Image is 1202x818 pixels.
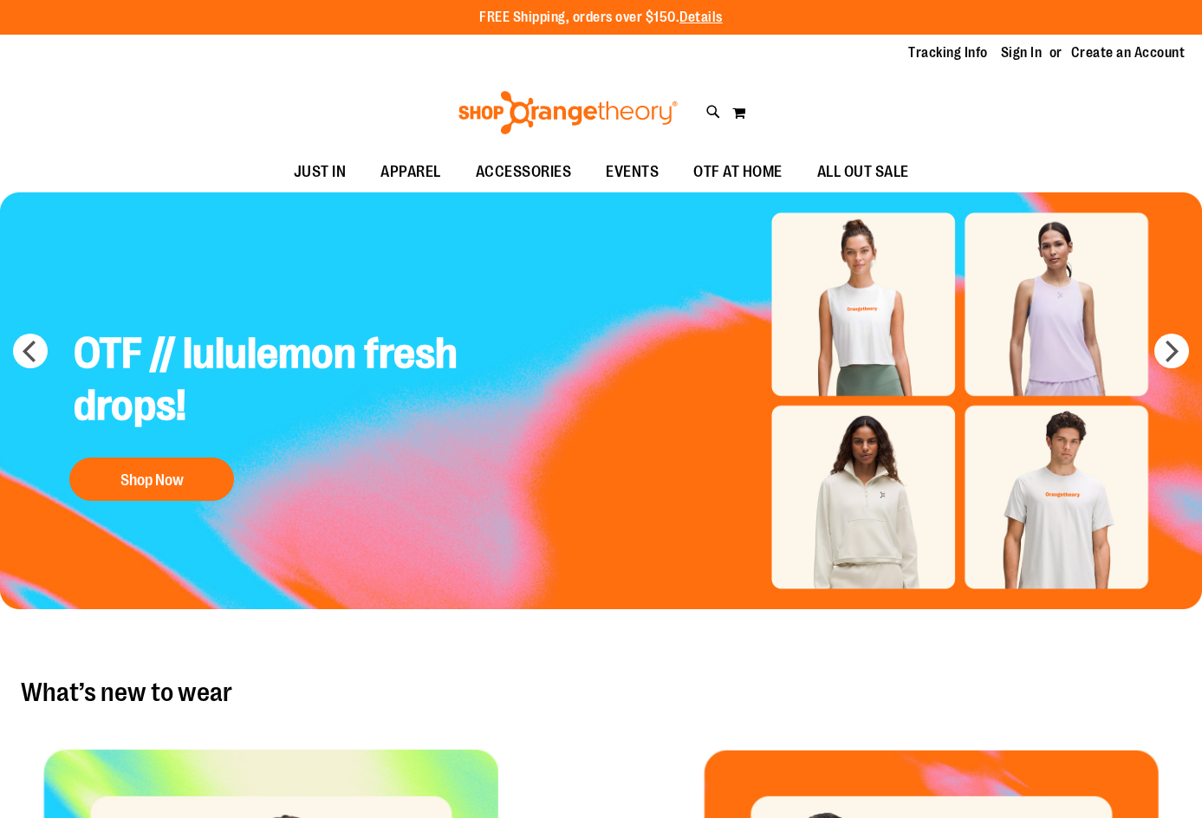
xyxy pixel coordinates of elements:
[1154,334,1189,368] button: next
[1001,43,1043,62] a: Sign In
[61,315,471,449] h2: OTF // lululemon fresh drops!
[606,153,659,192] span: EVENTS
[476,153,572,192] span: ACCESSORIES
[817,153,909,192] span: ALL OUT SALE
[380,153,441,192] span: APPAREL
[294,153,347,192] span: JUST IN
[693,153,783,192] span: OTF AT HOME
[479,8,723,28] p: FREE Shipping, orders over $150.
[13,334,48,368] button: prev
[1071,43,1186,62] a: Create an Account
[21,678,1181,706] h2: What’s new to wear
[908,43,988,62] a: Tracking Info
[456,91,680,134] img: Shop Orangetheory
[61,315,471,510] a: OTF // lululemon fresh drops! Shop Now
[679,10,723,25] a: Details
[69,458,234,501] button: Shop Now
